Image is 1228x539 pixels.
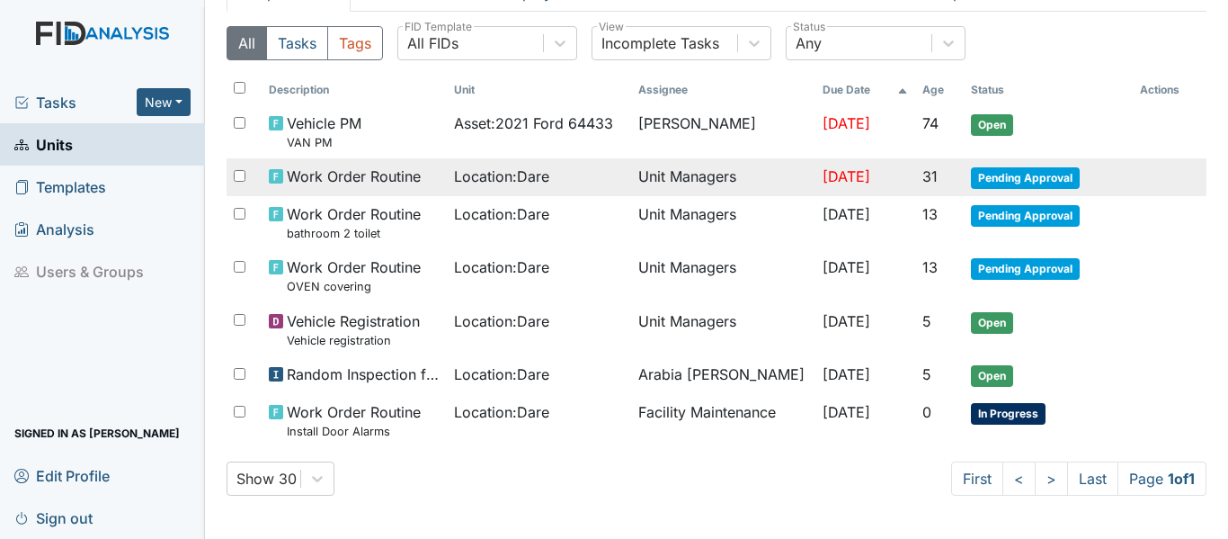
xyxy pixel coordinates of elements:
span: [DATE] [823,403,870,421]
span: Random Inspection for AM [287,364,439,385]
a: Tasks [14,92,137,113]
div: Type filter [227,26,383,60]
td: Unit Managers [631,249,815,302]
td: Unit Managers [631,303,815,356]
span: Signed in as [PERSON_NAME] [14,419,180,447]
a: Last [1067,462,1118,496]
div: Incomplete Tasks [601,32,719,54]
td: [PERSON_NAME] [631,105,815,158]
span: Open [971,312,1013,334]
span: Pending Approval [971,205,1080,227]
th: Toggle SortBy [815,75,915,105]
th: Toggle SortBy [262,75,446,105]
nav: task-pagination [951,462,1206,496]
td: Facility Maintenance [631,394,815,447]
span: Location : Dare [454,364,549,385]
span: 5 [922,312,931,330]
span: Location : Dare [454,310,549,332]
td: Unit Managers [631,158,815,196]
span: [DATE] [823,114,870,132]
span: Sign out [14,504,93,532]
span: Work Order Routine bathroom 2 toilet [287,203,421,242]
th: Toggle SortBy [964,75,1132,105]
span: 5 [922,365,931,383]
span: Work Order Routine OVEN covering [287,256,421,295]
span: 74 [922,114,939,132]
span: Open [971,365,1013,387]
th: Actions [1133,75,1206,105]
a: First [951,462,1003,496]
span: 13 [922,258,938,276]
div: Any [796,32,822,54]
span: Open [971,114,1013,136]
span: Location : Dare [454,203,549,225]
div: Show 30 [236,468,297,490]
div: Open Tasks [227,26,1206,496]
button: All [227,26,267,60]
div: All FIDs [407,32,458,54]
span: Asset : 2021 Ford 64433 [454,112,613,134]
span: Edit Profile [14,462,110,490]
span: Work Order Routine Install Door Alarms [287,401,421,440]
a: < [1002,462,1036,496]
small: VAN PM [287,134,361,151]
span: Pending Approval [971,258,1080,280]
td: Unit Managers [631,196,815,249]
small: OVEN covering [287,278,421,295]
td: Arabia [PERSON_NAME] [631,356,815,394]
span: Pending Approval [971,167,1080,189]
span: Vehicle Registration Vehicle registration [287,310,420,349]
span: In Progress [971,403,1046,425]
a: > [1035,462,1068,496]
span: Templates [14,173,106,201]
span: [DATE] [823,205,870,223]
button: New [137,88,191,116]
input: Toggle All Rows Selected [234,82,245,94]
button: Tags [327,26,383,60]
span: [DATE] [823,312,870,330]
span: 0 [922,403,931,421]
span: Analysis [14,215,94,243]
small: Install Door Alarms [287,423,421,440]
span: 13 [922,205,938,223]
th: Assignee [631,75,815,105]
span: Page [1117,462,1206,496]
span: 31 [922,167,938,185]
small: Vehicle registration [287,332,420,349]
th: Toggle SortBy [915,75,965,105]
span: Vehicle PM VAN PM [287,112,361,151]
small: bathroom 2 toilet [287,225,421,242]
span: [DATE] [823,258,870,276]
span: Location : Dare [454,166,549,187]
span: Units [14,130,73,158]
span: Location : Dare [454,256,549,278]
span: [DATE] [823,365,870,383]
button: Tasks [266,26,328,60]
span: [DATE] [823,167,870,185]
th: Toggle SortBy [447,75,631,105]
strong: 1 of 1 [1168,470,1195,488]
span: Work Order Routine [287,166,421,187]
span: Location : Dare [454,401,549,423]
